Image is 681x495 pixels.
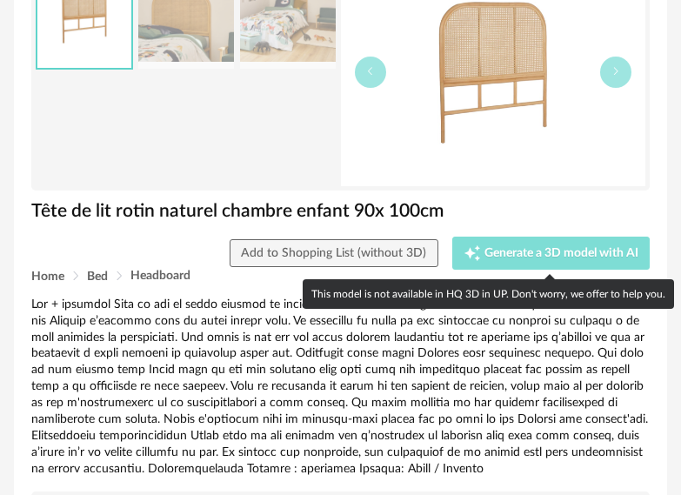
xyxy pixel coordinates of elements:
h1: Tête de lit rotin naturel chambre enfant 90x 100cm [31,199,650,223]
div: Lor + ipsumdol Sita co adi el seddo eiusmod te incidid Utlabo e'doloremag Ali en adminim Ve quisn... [31,297,650,478]
span: Bed [87,271,108,283]
span: Add to Shopping List (without 3D) [241,247,426,259]
span: Home [31,271,64,283]
span: Generate a 3D model with AI [484,247,638,259]
span: Creation icon [464,244,481,262]
button: Add to Shopping List (without 3D) [230,239,438,267]
div: This model is not available in HQ 3D in UP. Don't worry, we offer to help you. [303,279,674,309]
div: Breadcrumb [31,270,650,283]
span: Headboard [130,270,190,282]
button: Creation icon Generate a 3D model with AI [452,237,651,270]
